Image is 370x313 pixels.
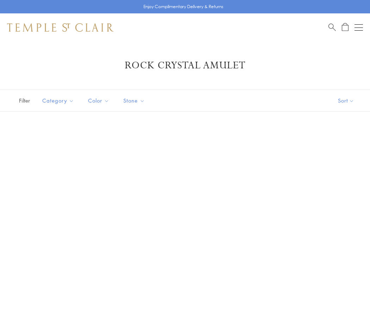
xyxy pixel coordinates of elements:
[83,93,115,109] button: Color
[342,23,349,32] a: Open Shopping Bag
[7,23,113,32] img: Temple St. Clair
[85,96,115,105] span: Color
[120,96,150,105] span: Stone
[354,23,363,32] button: Open navigation
[143,3,223,10] p: Enjoy Complimentary Delivery & Returns
[18,59,352,72] h1: Rock Crystal Amulet
[328,23,336,32] a: Search
[118,93,150,109] button: Stone
[322,90,370,111] button: Show sort by
[37,93,79,109] button: Category
[39,96,79,105] span: Category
